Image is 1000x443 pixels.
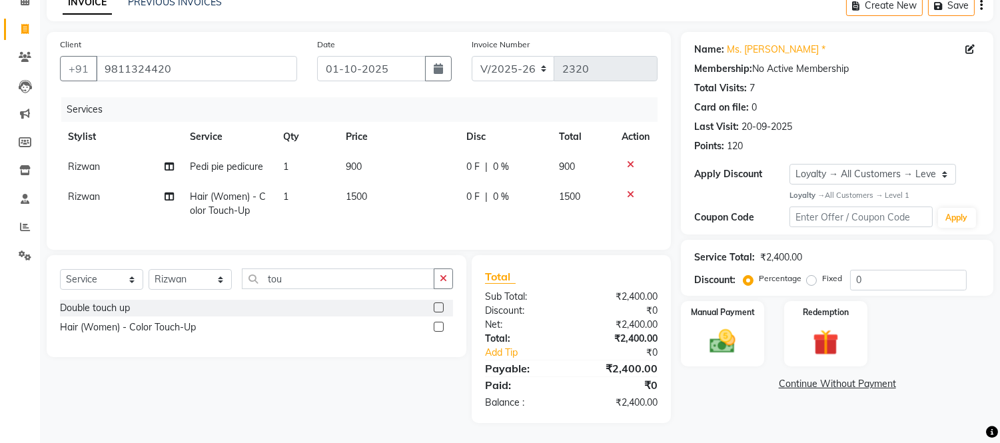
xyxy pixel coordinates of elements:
div: ₹2,400.00 [572,332,668,346]
span: 1500 [559,191,580,203]
div: Card on file: [694,101,749,115]
label: Invoice Number [472,39,530,51]
div: Service Total: [694,250,755,264]
div: Balance : [475,396,572,410]
span: Pedi pie pedicure [190,161,263,173]
span: 900 [559,161,575,173]
div: Payable: [475,360,572,376]
label: Manual Payment [691,306,755,318]
div: All Customers → Level 1 [789,190,980,201]
th: Stylist [60,122,182,152]
div: Points: [694,139,724,153]
div: ₹0 [588,346,668,360]
div: 120 [727,139,743,153]
div: Net: [475,318,572,332]
strong: Loyalty → [789,191,825,200]
a: Continue Without Payment [684,377,991,391]
div: Last Visit: [694,120,739,134]
img: _gift.svg [805,326,847,359]
th: Disc [458,122,551,152]
span: 0 % [493,160,509,174]
div: Name: [694,43,724,57]
div: Total Visits: [694,81,747,95]
div: Total: [475,332,572,346]
div: ₹2,400.00 [572,290,668,304]
span: | [485,160,488,174]
th: Qty [275,122,337,152]
span: 0 % [493,190,509,204]
div: 7 [750,81,755,95]
th: Total [551,122,614,152]
span: 0 F [466,190,480,204]
span: 900 [346,161,362,173]
label: Redemption [803,306,849,318]
span: Rizwan [68,161,100,173]
button: Apply [938,208,976,228]
div: 20-09-2025 [742,120,792,134]
label: Client [60,39,81,51]
label: Percentage [759,272,801,284]
span: | [485,190,488,204]
span: Hair (Women) - Color Touch-Up [190,191,266,217]
div: Discount: [475,304,572,318]
div: ₹0 [572,304,668,318]
span: 0 F [466,160,480,174]
input: Search by Name/Mobile/Email/Code [96,56,297,81]
span: Rizwan [68,191,100,203]
div: No Active Membership [694,62,980,76]
div: Discount: [694,273,736,287]
span: 1500 [346,191,367,203]
div: Double touch up [60,301,130,315]
span: 1 [283,191,288,203]
a: Add Tip [475,346,588,360]
label: Fixed [822,272,842,284]
span: 1 [283,161,288,173]
div: Membership: [694,62,752,76]
div: Paid: [475,377,572,393]
th: Service [182,122,275,152]
div: Sub Total: [475,290,572,304]
input: Search or Scan [242,268,434,289]
th: Action [614,122,658,152]
th: Price [338,122,458,152]
div: ₹2,400.00 [572,318,668,332]
img: _cash.svg [702,326,744,356]
div: ₹2,400.00 [572,396,668,410]
div: Apply Discount [694,167,789,181]
div: Coupon Code [694,211,789,224]
div: ₹0 [572,377,668,393]
div: Hair (Women) - Color Touch-Up [60,320,196,334]
a: Ms. [PERSON_NAME] * [727,43,825,57]
div: ₹2,400.00 [572,360,668,376]
button: +91 [60,56,97,81]
input: Enter Offer / Coupon Code [789,207,932,227]
div: Services [61,97,668,122]
label: Date [317,39,335,51]
div: 0 [751,101,757,115]
span: Total [485,270,516,284]
div: ₹2,400.00 [760,250,802,264]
